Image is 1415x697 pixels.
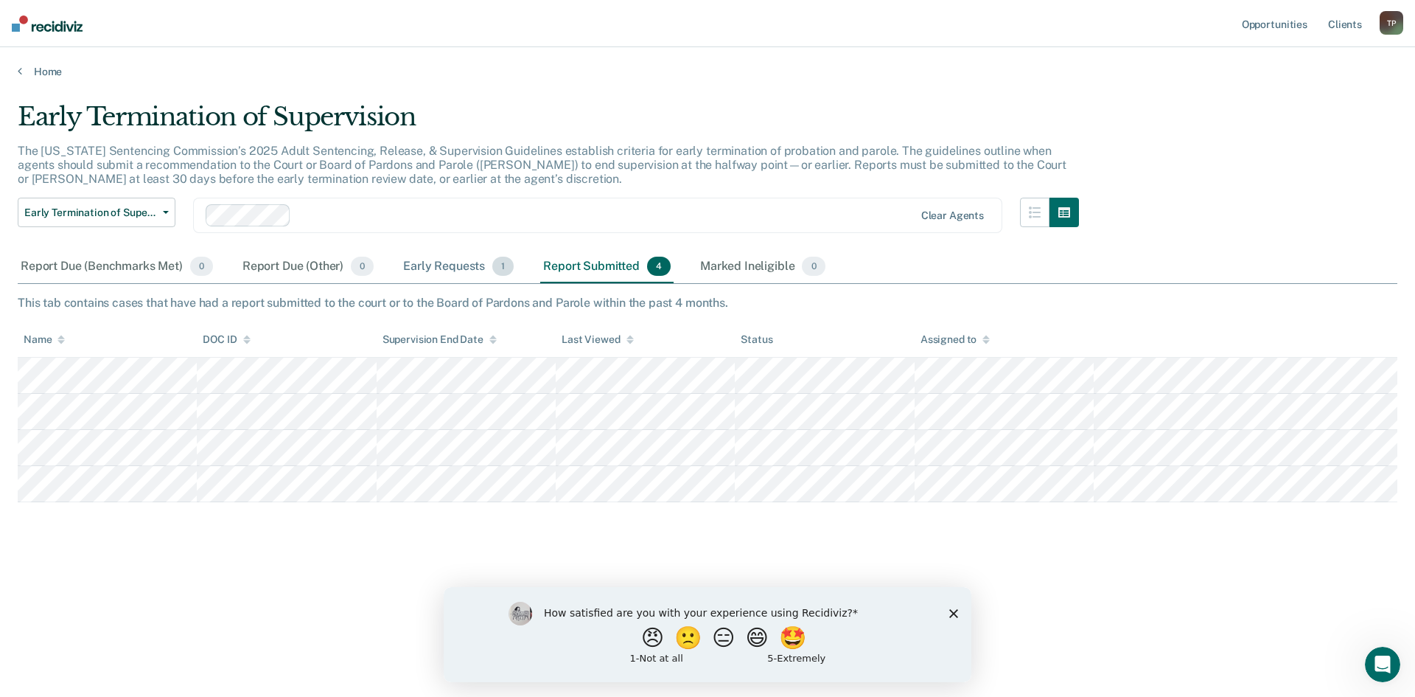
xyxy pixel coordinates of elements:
[920,333,990,346] div: Assigned to
[444,587,971,682] iframe: Survey by Kim from Recidiviz
[1380,11,1403,35] div: T P
[697,251,828,283] div: Marked Ineligible0
[540,251,674,283] div: Report Submitted4
[400,251,517,283] div: Early Requests1
[24,207,157,219] span: Early Termination of Supervision
[351,257,374,276] span: 0
[18,102,1079,144] div: Early Termination of Supervision
[18,251,216,283] div: Report Due (Benchmarks Met)0
[1365,647,1400,682] iframe: Intercom live chat
[12,15,83,32] img: Recidiviz
[382,333,497,346] div: Supervision End Date
[203,333,250,346] div: DOC ID
[921,209,984,222] div: Clear agents
[18,198,175,227] button: Early Termination of Supervision
[18,144,1066,186] p: The [US_STATE] Sentencing Commission’s 2025 Adult Sentencing, Release, & Supervision Guidelines e...
[647,257,671,276] span: 4
[802,257,825,276] span: 0
[24,333,65,346] div: Name
[562,333,633,346] div: Last Viewed
[741,333,772,346] div: Status
[18,65,1397,78] a: Home
[18,296,1397,310] div: This tab contains cases that have had a report submitted to the court or to the Board of Pardons ...
[492,257,514,276] span: 1
[1380,11,1403,35] button: TP
[190,257,213,276] span: 0
[240,251,377,283] div: Report Due (Other)0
